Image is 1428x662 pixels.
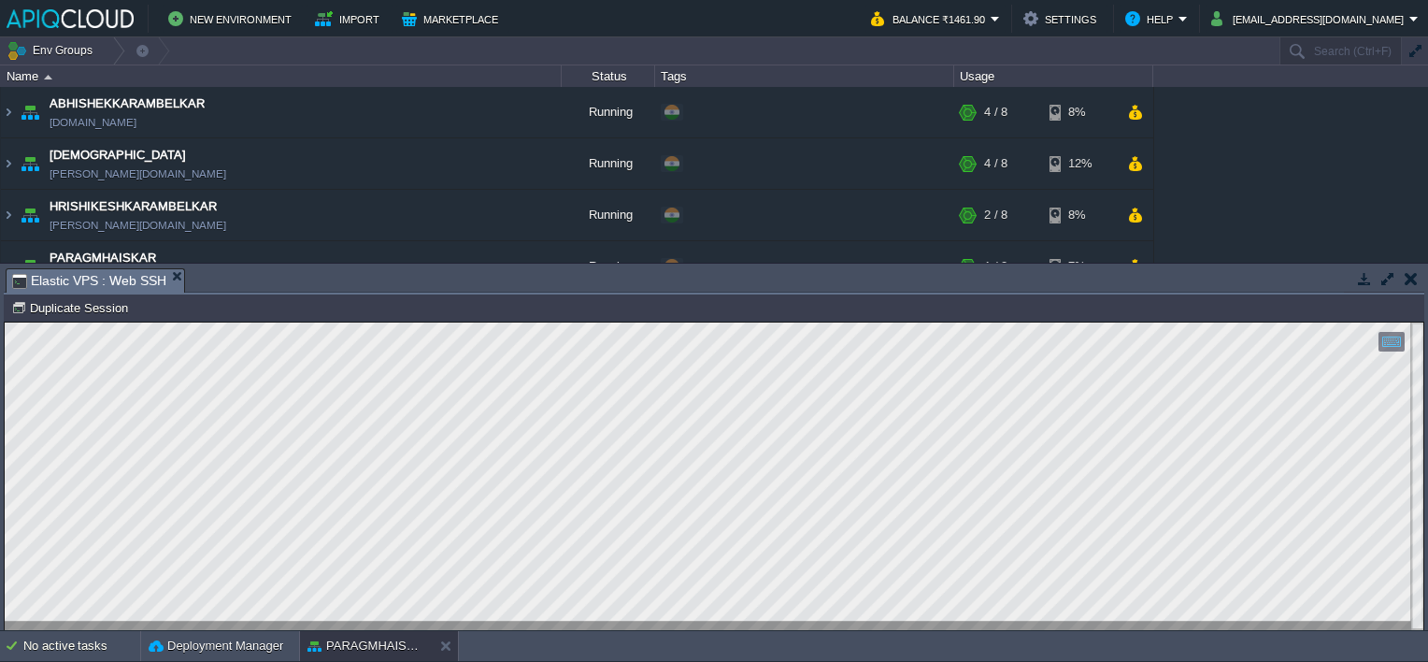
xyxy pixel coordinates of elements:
button: PARAGMHAISKAR [307,637,425,655]
div: 8% [1050,190,1110,240]
img: AMDAwAAAACH5BAEAAAAALAAAAAABAAEAAAICRAEAOw== [1,241,16,292]
img: AMDAwAAAACH5BAEAAAAALAAAAAABAAEAAAICRAEAOw== [1,138,16,189]
div: 2 / 8 [984,190,1007,240]
div: No active tasks [23,631,140,661]
button: [EMAIL_ADDRESS][DOMAIN_NAME] [1211,7,1409,30]
a: [PERSON_NAME][DOMAIN_NAME] [50,165,226,183]
button: Balance ₹1461.90 [871,7,991,30]
a: [DEMOGRAPHIC_DATA] [50,146,186,165]
div: 7% [1050,241,1110,292]
a: PARAGMHAISKAR [50,249,156,267]
img: AMDAwAAAACH5BAEAAAAALAAAAAABAAEAAAICRAEAOw== [1,87,16,137]
a: HRISHIKESHKARAMBELKAR [50,197,217,216]
a: [DOMAIN_NAME] [50,113,136,132]
img: AMDAwAAAACH5BAEAAAAALAAAAAABAAEAAAICRAEAOw== [17,87,43,137]
img: AMDAwAAAACH5BAEAAAAALAAAAAABAAEAAAICRAEAOw== [1,190,16,240]
img: AMDAwAAAACH5BAEAAAAALAAAAAABAAEAAAICRAEAOw== [17,241,43,292]
div: Running [562,190,655,240]
img: AMDAwAAAACH5BAEAAAAALAAAAAABAAEAAAICRAEAOw== [17,190,43,240]
button: Deployment Manager [149,637,283,655]
a: [PERSON_NAME][DOMAIN_NAME] [50,216,226,235]
button: Env Groups [7,37,99,64]
div: Running [562,87,655,137]
button: Settings [1023,7,1102,30]
img: AMDAwAAAACH5BAEAAAAALAAAAAABAAEAAAICRAEAOw== [17,138,43,189]
div: 4 / 8 [984,87,1007,137]
div: Status [563,65,654,87]
button: New Environment [168,7,297,30]
img: APIQCloud [7,9,134,28]
div: Running [562,138,655,189]
div: Tags [656,65,953,87]
a: ABHISHEKKARAMBELKAR [50,94,205,113]
img: AMDAwAAAACH5BAEAAAAALAAAAAABAAEAAAICRAEAOw== [44,75,52,79]
div: 12% [1050,138,1110,189]
span: Elastic VPS : Web SSH [12,269,166,293]
div: 4 / 8 [984,138,1007,189]
div: 1 / 8 [984,241,1007,292]
div: Name [2,65,561,87]
button: Duplicate Session [11,299,134,316]
button: Marketplace [402,7,504,30]
div: Usage [955,65,1152,87]
div: 8% [1050,87,1110,137]
button: Help [1125,7,1178,30]
button: Import [315,7,385,30]
div: Running [562,241,655,292]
